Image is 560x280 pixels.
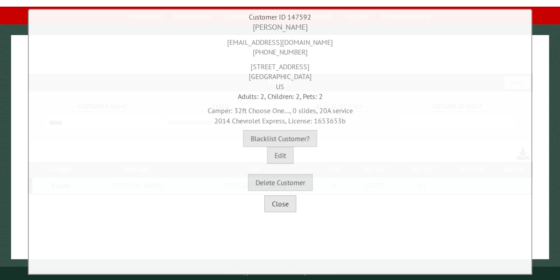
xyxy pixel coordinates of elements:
[31,101,529,126] div: Camper: 32ft Choose One..., 0 slides, 20A service
[305,8,339,24] a: Reports
[262,8,304,24] a: Campsites
[248,174,313,191] button: Delete Customer
[31,22,529,33] div: [PERSON_NAME]
[267,147,294,164] button: Edit
[243,130,317,147] button: Blacklist Customer?
[340,8,375,24] a: Account
[264,195,296,212] button: Close
[31,91,529,101] div: Adults: 2, Children: 2, Pets: 2
[169,8,216,24] a: Reservations
[124,8,167,24] a: Dashboard
[214,116,346,125] span: 2014 Chevrolet Express, License: 1653653b
[31,57,529,91] div: [STREET_ADDRESS] [GEOGRAPHIC_DATA] US
[230,270,330,276] small: © Campground Commander LLC. All rights reserved.
[218,8,260,24] a: Customers
[31,12,529,22] div: Customer ID 147592
[31,33,529,57] div: [EMAIL_ADDRESS][DOMAIN_NAME] [PHONE_NUMBER]
[376,8,436,24] a: Communications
